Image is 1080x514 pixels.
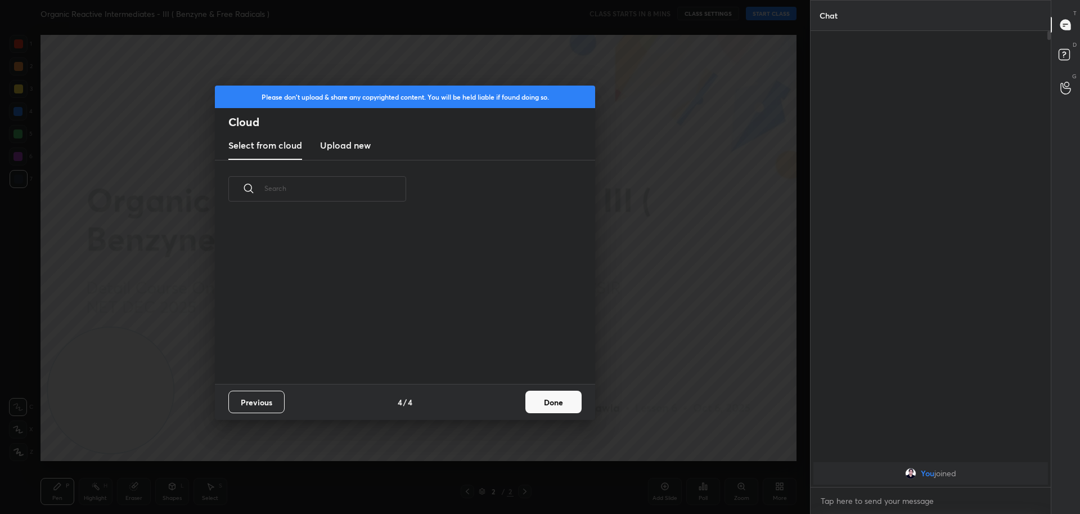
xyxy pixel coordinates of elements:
img: f09d9dab4b74436fa4823a0cd67107e0.jpg [905,468,916,479]
h4: 4 [398,396,402,408]
button: Previous [228,391,285,413]
h4: 4 [408,396,412,408]
div: grid [215,214,582,384]
h3: Upload new [320,138,371,152]
button: Done [525,391,582,413]
div: grid [811,460,1051,487]
p: D [1073,41,1077,49]
h2: Cloud [228,115,595,129]
span: You [921,469,934,478]
h3: Select from cloud [228,138,302,152]
span: joined [934,469,956,478]
p: Chat [811,1,847,30]
input: Search [264,164,406,212]
p: T [1073,9,1077,17]
h4: / [403,396,407,408]
div: Please don't upload & share any copyrighted content. You will be held liable if found doing so. [215,86,595,108]
p: G [1072,72,1077,81]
